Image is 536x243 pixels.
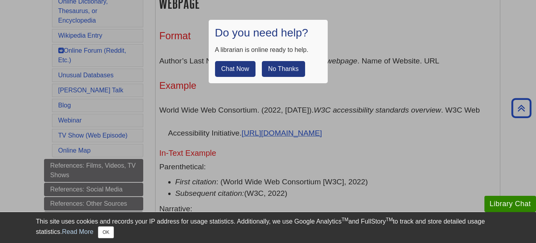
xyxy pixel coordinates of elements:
button: No Thanks [262,61,305,77]
a: Read More [62,228,93,235]
button: Library Chat [484,196,536,212]
button: Chat Now [215,61,256,77]
h1: Do you need help? [215,26,321,40]
sup: TM [342,217,348,222]
sup: TM [386,217,393,222]
div: This site uses cookies and records your IP address for usage statistics. Additionally, we use Goo... [36,217,500,238]
button: Close [98,226,113,238]
div: A librarian is online ready to help. [215,45,321,55]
